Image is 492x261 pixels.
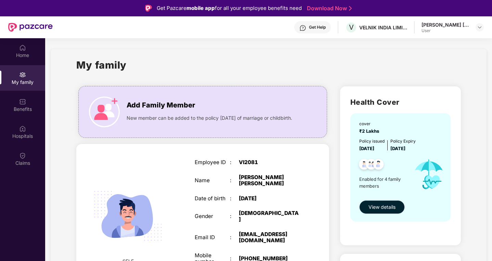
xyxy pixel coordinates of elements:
div: Policy Expiry [390,138,416,145]
span: V [349,23,354,31]
div: : [230,234,239,241]
img: svg+xml;base64,PHN2ZyBpZD0iRHJvcGRvd24tMzJ4MzIiIHhtbG5zPSJodHRwOi8vd3d3LnczLm9yZy8yMDAwL3N2ZyIgd2... [477,25,482,30]
div: [PERSON_NAME] [PERSON_NAME] [422,21,469,28]
span: ₹2 Lakhs [359,128,382,134]
img: svg+xml;base64,PHN2ZyB4bWxucz0iaHR0cDovL3d3dy53My5vcmcvMjAwMC9zdmciIHdpZHRoPSI0OC45NDMiIGhlaWdodD... [370,157,387,174]
div: cover [359,121,382,127]
div: [DEMOGRAPHIC_DATA] [239,210,300,223]
span: View details [368,203,396,211]
div: Name [195,177,230,184]
div: VELNIK INDIA LIMITED [359,24,407,31]
div: Policy issued [359,138,385,145]
h2: Health Cover [350,97,451,108]
div: [DATE] [239,195,300,202]
div: Email ID [195,234,230,241]
img: svg+xml;base64,PHN2ZyBpZD0iSG9tZSIgeG1sbnM9Imh0dHA6Ly93d3cudzMub3JnLzIwMDAvc3ZnIiB3aWR0aD0iMjAiIG... [19,44,26,51]
img: svg+xml;base64,PHN2ZyB4bWxucz0iaHR0cDovL3d3dy53My5vcmcvMjAwMC9zdmciIHdpZHRoPSI0OC45NDMiIGhlaWdodD... [356,157,373,174]
div: : [230,177,239,184]
img: icon [408,152,450,197]
div: Gender [195,213,230,219]
div: Date of birth [195,195,230,202]
span: Enabled for 4 family members [359,176,408,190]
div: [EMAIL_ADDRESS][DOMAIN_NAME] [239,231,300,244]
img: New Pazcare Logo [8,23,53,32]
span: [DATE] [390,146,405,151]
div: User [422,28,469,33]
span: New member can be added to the policy [DATE] of marriage or childbirth. [127,114,292,122]
strong: mobile app [186,5,215,11]
img: svg+xml;base64,PHN2ZyBpZD0iSGVscC0zMngzMiIgeG1sbnM9Imh0dHA6Ly93d3cudzMub3JnLzIwMDAvc3ZnIiB3aWR0aD... [299,25,306,31]
div: : [230,213,239,219]
img: icon [89,97,120,127]
div: : [230,159,239,165]
div: Employee ID [195,159,230,165]
div: Get Pazcare for all your employee benefits need [157,4,302,12]
div: Get Help [309,25,326,30]
h1: My family [76,57,127,73]
img: svg+xml;base64,PHN2ZyB4bWxucz0iaHR0cDovL3d3dy53My5vcmcvMjAwMC9zdmciIHdpZHRoPSI0OC45MTUiIGhlaWdodD... [363,157,380,174]
div: : [230,195,239,202]
img: Logo [145,5,152,12]
a: Download Now [307,5,350,12]
img: svg+xml;base64,PHN2ZyBpZD0iQmVuZWZpdHMiIHhtbG5zPSJodHRwOi8vd3d3LnczLm9yZy8yMDAwL3N2ZyIgd2lkdGg9Ij... [19,98,26,105]
span: Add Family Member [127,100,195,111]
img: Stroke [349,5,352,12]
span: [DATE] [359,146,374,151]
div: VI2081 [239,159,300,165]
img: svg+xml;base64,PHN2ZyBpZD0iQ2xhaW0iIHhtbG5zPSJodHRwOi8vd3d3LnczLm9yZy8yMDAwL3N2ZyIgd2lkdGg9IjIwIi... [19,152,26,159]
button: View details [359,200,405,214]
img: svg+xml;base64,PHN2ZyB4bWxucz0iaHR0cDovL3d3dy53My5vcmcvMjAwMC9zdmciIHdpZHRoPSIyMjQiIGhlaWdodD0iMT... [86,174,170,258]
img: svg+xml;base64,PHN2ZyBpZD0iSG9zcGl0YWxzIiB4bWxucz0iaHR0cDovL3d3dy53My5vcmcvMjAwMC9zdmciIHdpZHRoPS... [19,125,26,132]
div: [PERSON_NAME] [PERSON_NAME] [239,174,300,187]
img: svg+xml;base64,PHN2ZyB3aWR0aD0iMjAiIGhlaWdodD0iMjAiIHZpZXdCb3g9IjAgMCAyMCAyMCIgZmlsbD0ibm9uZSIgeG... [19,71,26,78]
